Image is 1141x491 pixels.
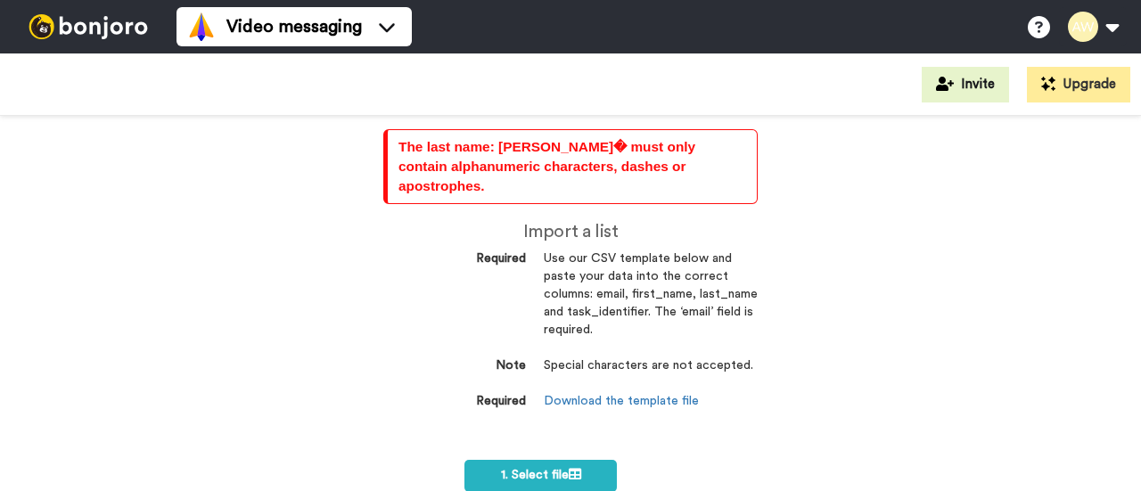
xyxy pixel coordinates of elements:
[226,14,362,39] span: Video messaging
[544,357,758,393] dd: Special characters are not accepted.
[383,357,526,375] dt: Note
[383,222,758,241] h2: Import a list
[383,250,526,268] dt: Required
[922,67,1009,102] button: Invite
[544,395,699,407] a: Download the template file
[21,14,155,39] img: bj-logo-header-white.svg
[1027,67,1130,102] button: Upgrade
[187,12,216,41] img: vm-color.svg
[501,469,581,481] span: 1. Select file
[398,137,746,196] div: The last name: [PERSON_NAME]� must only contain alphanumeric characters, dashes or apostrophes.
[544,250,758,357] dd: Use our CSV template below and paste your data into the correct columns: email, first_name, last_...
[383,393,526,411] dt: Required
